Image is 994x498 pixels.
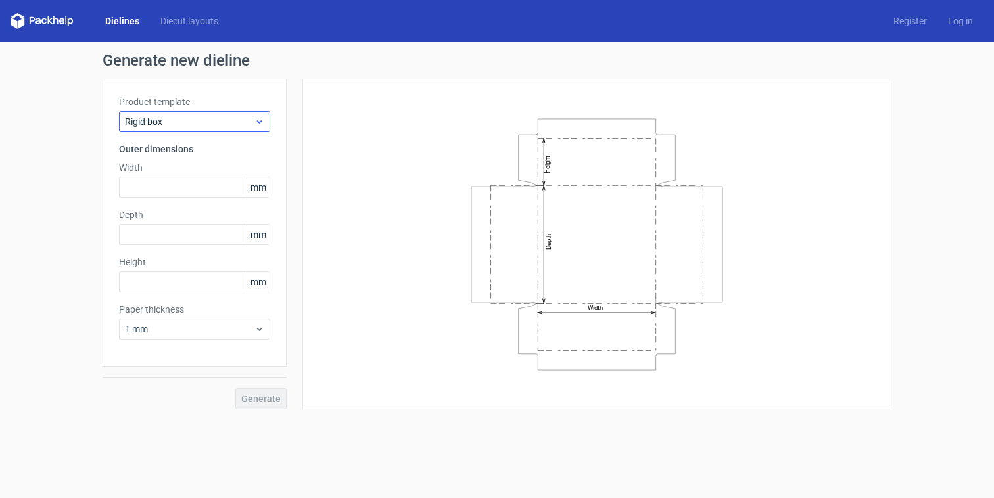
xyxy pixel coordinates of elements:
[119,95,270,108] label: Product template
[119,143,270,156] h3: Outer dimensions
[150,14,229,28] a: Diecut layouts
[95,14,150,28] a: Dielines
[119,303,270,316] label: Paper thickness
[883,14,937,28] a: Register
[545,233,552,249] text: Depth
[544,155,551,173] text: Height
[247,177,270,197] span: mm
[119,161,270,174] label: Width
[125,323,254,336] span: 1 mm
[247,272,270,292] span: mm
[937,14,983,28] a: Log in
[119,208,270,221] label: Depth
[125,115,254,128] span: Rigid box
[247,225,270,244] span: mm
[103,53,891,68] h1: Generate new dieline
[588,304,603,311] text: Width
[119,256,270,269] label: Height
